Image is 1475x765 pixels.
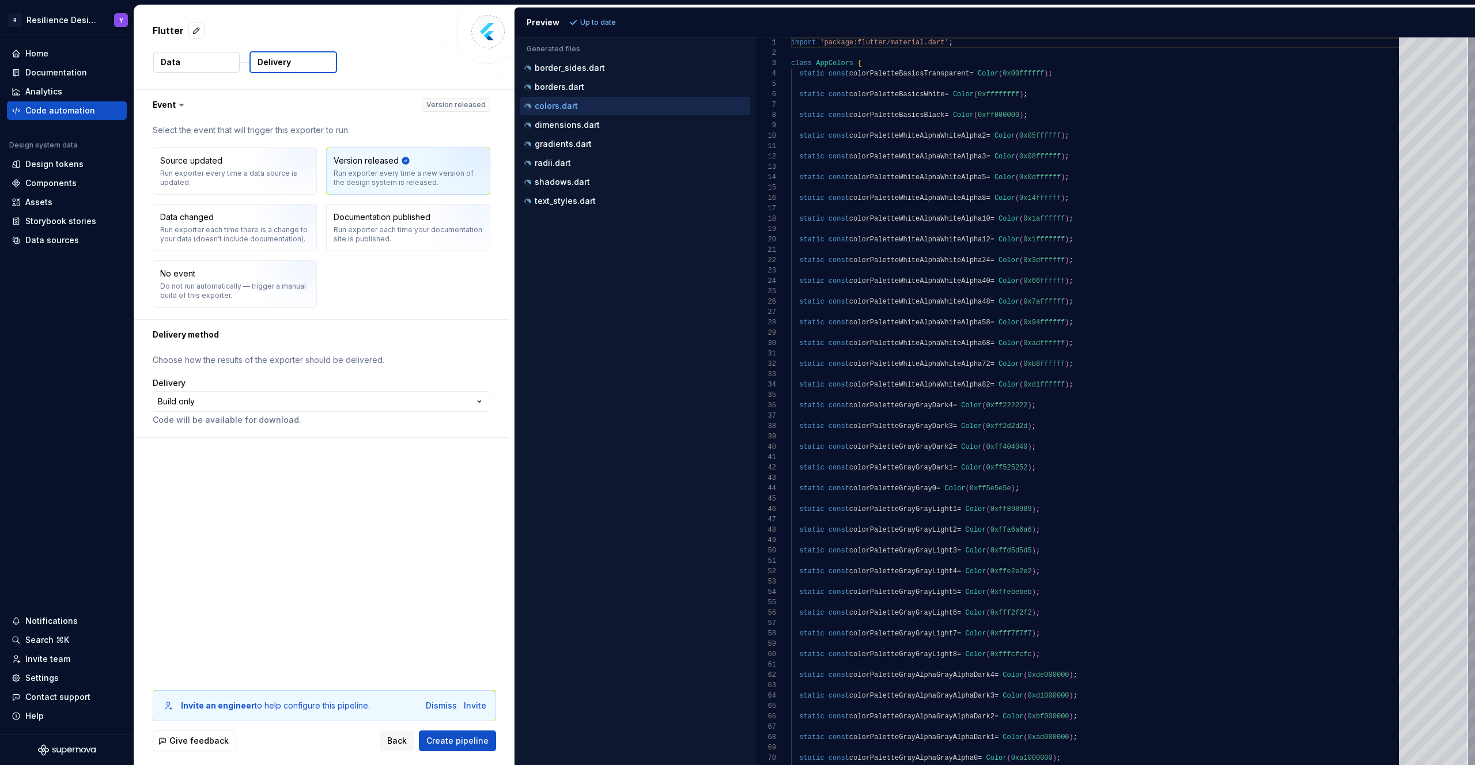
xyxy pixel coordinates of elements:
[755,245,776,255] div: 21
[161,56,180,68] p: Data
[828,111,849,119] span: const
[7,212,127,230] a: Storybook stories
[1023,381,1065,389] span: 0xd1ffffff
[520,62,750,74] button: border_sides.dart
[334,169,483,187] div: Run exporter every time a new version of the design system is released.
[990,256,994,264] span: =
[1023,319,1065,327] span: 0x94ffffff
[464,700,486,711] div: Invite
[1019,298,1023,306] span: (
[849,194,986,202] span: colorPaletteWhiteAlphaWhiteAlpha8
[25,196,52,208] div: Assets
[828,339,849,347] span: const
[160,282,309,300] div: Do not run automatically — trigger a manual build of this exporter.
[1019,319,1023,327] span: (
[828,319,849,327] span: const
[1061,153,1065,161] span: )
[520,138,750,150] button: gradients.dart
[999,215,1019,223] span: Color
[1019,339,1023,347] span: (
[791,59,812,67] span: class
[944,111,948,119] span: =
[755,162,776,172] div: 13
[828,90,849,99] span: const
[755,89,776,100] div: 6
[160,225,309,244] div: Run exporter each time there is a change to your data (doesn’t include documentation).
[828,256,849,264] span: const
[7,707,127,725] button: Help
[1023,360,1065,368] span: 0xb8ffffff
[944,90,948,99] span: =
[153,730,236,751] button: Give feedback
[1015,194,1019,202] span: (
[1069,298,1073,306] span: ;
[849,402,952,410] span: colorPaletteGrayGrayDark4
[799,443,824,451] span: static
[755,442,776,452] div: 40
[799,402,824,410] span: static
[755,120,776,131] div: 9
[990,236,994,244] span: =
[986,402,1027,410] span: 0xff222222
[982,443,986,451] span: (
[849,422,952,430] span: colorPaletteGrayGrayDark3
[334,155,399,166] div: Version released
[828,402,849,410] span: const
[1019,256,1023,264] span: (
[153,52,240,73] button: Data
[25,234,79,246] div: Data sources
[1019,90,1023,99] span: )
[994,132,1015,140] span: Color
[38,744,96,756] svg: Supernova Logo
[387,735,407,747] span: Back
[828,132,849,140] span: const
[380,730,414,751] button: Back
[7,231,127,249] a: Data sources
[828,194,849,202] span: const
[755,297,776,307] div: 26
[986,132,990,140] span: =
[999,70,1003,78] span: (
[990,339,994,347] span: =
[153,414,490,426] p: Code will be available for download.
[426,735,489,747] span: Create pipeline
[153,124,490,136] p: Select the event that will trigger this exporter to run.
[952,422,956,430] span: =
[1069,319,1073,327] span: ;
[755,390,776,400] div: 35
[1019,215,1023,223] span: (
[994,173,1015,181] span: Color
[1069,381,1073,389] span: ;
[961,443,982,451] span: Color
[849,360,990,368] span: colorPaletteWhiteAlphaWhiteAlpha72
[7,82,127,101] a: Analytics
[978,90,1019,99] span: 0xffffffff
[7,44,127,63] a: Home
[755,266,776,276] div: 23
[1065,173,1069,181] span: ;
[1019,132,1061,140] span: 0x05ffffff
[961,422,982,430] span: Color
[986,443,1027,451] span: 0xff404040
[25,48,48,59] div: Home
[1069,215,1073,223] span: ;
[25,672,59,684] div: Settings
[755,317,776,328] div: 28
[755,328,776,338] div: 29
[1027,402,1031,410] span: )
[849,70,969,78] span: colorPaletteBasicsTransparent
[334,225,483,244] div: Run exporter each time your documentation site is published.
[119,16,123,25] div: Y
[1031,402,1035,410] span: ;
[1061,173,1065,181] span: )
[755,400,776,411] div: 36
[990,319,994,327] span: =
[535,120,600,130] p: dimensions.dart
[755,431,776,442] div: 39
[1019,111,1023,119] span: )
[520,176,750,188] button: shadows.dart
[9,141,77,150] div: Design system data
[25,710,44,722] div: Help
[25,86,62,97] div: Analytics
[990,277,994,285] span: =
